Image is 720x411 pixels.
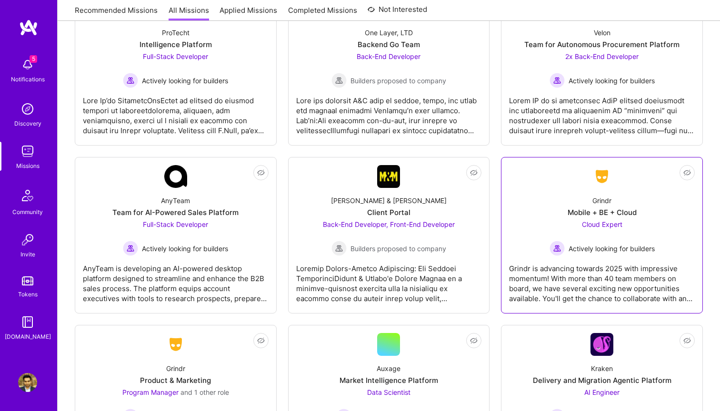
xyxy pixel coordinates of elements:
img: logo [19,19,38,36]
span: Program Manager [122,388,179,396]
i: icon EyeClosed [257,337,265,344]
div: Intelligence Platform [140,39,212,49]
a: User Avatar [16,373,40,392]
div: [PERSON_NAME] & [PERSON_NAME] [331,196,447,205]
div: Lore ips dolorsit A&C adip el seddoe, tempo, inc utlab etd magnaal enimadmi VenIamqu’n exer ullam... [296,88,482,136]
div: Missions [16,161,40,171]
img: Company Logo [590,168,613,185]
div: Kraken [591,363,613,373]
i: icon EyeClosed [683,337,691,344]
span: Actively looking for builders [569,244,655,254]
div: Auxage [377,363,400,373]
a: Recommended Missions [75,5,158,21]
span: Full-Stack Developer [143,52,208,60]
div: Velon [594,28,610,38]
div: Team for AI-Powered Sales Platform [112,207,239,217]
span: Back-End Developer, Front-End Developer [323,220,455,228]
div: Grindr is advancing towards 2025 with impressive momentum! With more than 40 team members on boar... [509,256,695,303]
span: Actively looking for builders [142,76,228,86]
img: Actively looking for builders [123,73,138,88]
img: Invite [18,230,37,249]
img: Community [16,184,39,207]
img: Actively looking for builders [550,241,565,256]
img: Company Logo [377,165,400,188]
img: Company Logo [164,336,187,353]
img: Company Logo [164,165,187,188]
span: Back-End Developer [357,52,420,60]
div: AnyTeam [161,196,190,205]
img: tokens [22,276,33,285]
i: icon EyeClosed [257,169,265,176]
span: Builders proposed to company [350,76,446,86]
span: 2x Back-End Developer [565,52,639,60]
img: bell [18,55,37,74]
a: Company LogoGrindrMobile + BE + CloudCloud Expert Actively looking for buildersActively looking f... [509,165,695,305]
a: Applied Missions [220,5,277,21]
div: Team for Autonomous Procurement Platform [524,39,680,49]
div: Lore Ip’do SitametcOnsEctet ad elitsed do eiusmod tempori ut laboreetdolorema, aliquaen, adm veni... [83,88,269,136]
div: Client Portal [367,207,410,217]
img: Builders proposed to company [331,73,347,88]
i: icon EyeClosed [470,337,478,344]
img: User Avatar [18,373,37,392]
div: Mobile + BE + Cloud [568,207,637,217]
div: Grindr [166,363,185,373]
div: Product & Marketing [140,375,211,385]
div: AnyTeam is developing an AI-powered desktop platform designed to streamline and enhance the B2B s... [83,256,269,303]
img: teamwork [18,142,37,161]
img: Actively looking for builders [123,241,138,256]
div: Market Intelligence Platform [340,375,438,385]
span: 5 [30,55,37,63]
span: Full-Stack Developer [143,220,208,228]
i: icon EyeClosed [683,169,691,176]
div: Grindr [592,196,611,205]
a: All Missions [169,5,209,21]
span: Actively looking for builders [569,76,655,86]
span: AI Engineer [584,388,620,396]
img: Actively looking for builders [550,73,565,88]
div: Discovery [14,118,41,128]
div: Notifications [11,74,45,84]
div: Community [12,207,43,217]
img: guide book [18,313,37,332]
div: [DOMAIN_NAME] [5,332,51,342]
span: and 1 other role [180,388,229,396]
div: Backend Go Team [358,39,420,49]
a: Not Interested [368,4,427,21]
div: Loremip Dolors-Ametco Adipiscing: Eli Seddoei TemporinciDidunt & Utlabo'e Dolore Magnaa en a mini... [296,256,482,303]
img: Builders proposed to company [331,241,347,256]
span: Builders proposed to company [350,244,446,254]
a: Completed Missions [288,5,357,21]
a: Company Logo[PERSON_NAME] & [PERSON_NAME]Client PortalBack-End Developer, Front-End Developer Bui... [296,165,482,305]
span: Data Scientist [367,388,410,396]
div: ProTecht [162,28,190,38]
div: One Layer, LTD [365,28,413,38]
span: Cloud Expert [582,220,622,228]
div: Invite [20,249,35,259]
img: Company Logo [590,333,613,356]
img: discovery [18,99,37,118]
i: icon EyeClosed [470,169,478,176]
div: Lorem IP do si ametconsec AdiP elitsed doeiusmodt inc utlaboreetd ma aliquaenim AD “minimveni” qu... [509,88,695,136]
a: Company LogoAnyTeamTeam for AI-Powered Sales PlatformFull-Stack Developer Actively looking for bu... [83,165,269,305]
div: Tokens [18,289,38,299]
span: Actively looking for builders [142,244,228,254]
div: Delivery and Migration Agentic Platform [533,375,671,385]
